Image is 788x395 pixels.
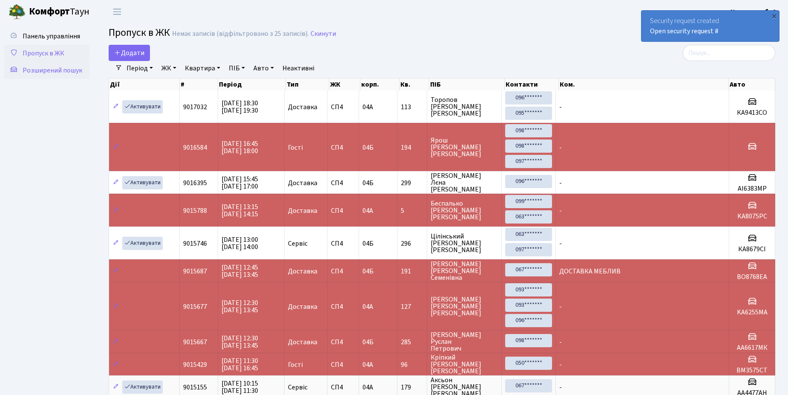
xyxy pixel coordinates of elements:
b: Комфорт [29,5,70,18]
span: 285 [401,339,423,346]
th: Контакти [505,78,559,90]
span: 04А [362,302,373,311]
span: - [559,239,562,248]
span: [DATE] 12:30 [DATE] 13:45 [221,298,258,315]
div: × [770,12,778,20]
span: 04Б [362,178,374,188]
span: 04А [362,360,373,369]
span: 04А [362,383,373,392]
button: Переключити навігацію [106,5,128,19]
span: 5 [401,207,423,214]
th: ПІБ [429,78,505,90]
span: Доставка [288,268,317,275]
th: корп. [360,78,399,90]
span: 04Б [362,143,374,152]
span: 9017032 [183,102,207,112]
span: - [559,102,562,112]
span: 113 [401,104,423,110]
span: [PERSON_NAME] [PERSON_NAME] [PERSON_NAME] [431,296,498,317]
span: 9016395 [183,178,207,188]
span: 04Б [362,239,374,248]
span: [PERSON_NAME] Руслан Петрович [431,331,498,352]
span: 191 [401,268,423,275]
span: [DATE] 12:45 [DATE] 13:45 [221,263,258,279]
span: Торопов [PERSON_NAME] [PERSON_NAME] [431,96,498,117]
span: Панель управління [23,32,80,41]
span: - [559,178,562,188]
span: 179 [401,384,423,391]
h5: КА9413СО [733,109,771,117]
span: СП4 [331,384,355,391]
a: Додати [109,45,150,61]
span: [DATE] 13:15 [DATE] 14:15 [221,202,258,219]
span: СП4 [331,104,355,110]
span: Кріпкий [PERSON_NAME] [PERSON_NAME] [431,354,498,375]
h5: АА6617МК [733,344,771,352]
a: Активувати [122,380,163,394]
span: - [559,360,562,369]
span: СП4 [331,144,355,151]
a: Панель управління [4,28,89,45]
span: Доставка [288,339,317,346]
span: Доставка [288,207,317,214]
a: Активувати [122,100,163,113]
span: Ярош [PERSON_NAME] [PERSON_NAME] [431,137,498,157]
span: Додати [114,48,144,58]
h5: АІ6383МР [733,185,771,193]
h5: KA8075PC [733,212,771,221]
span: 9015746 [183,239,207,248]
span: 9015677 [183,302,207,311]
th: Ком. [559,78,729,90]
th: Дії [109,78,180,90]
span: [DATE] 18:30 [DATE] 19:30 [221,99,258,115]
span: - [559,337,562,347]
span: СП4 [331,361,355,368]
span: 04Б [362,267,374,276]
span: Доставка [288,104,317,110]
span: Гості [288,144,303,151]
th: ЖК [329,78,361,90]
a: Авто [250,61,277,76]
span: - [559,143,562,152]
span: 194 [401,144,423,151]
a: Розширений пошук [4,62,89,79]
span: 9016584 [183,143,207,152]
span: [DATE] 16:45 [DATE] 18:00 [221,139,258,156]
th: Період [218,78,285,90]
span: Сервіс [288,240,308,247]
span: 04А [362,206,373,215]
span: 9015788 [183,206,207,215]
a: Пропуск в ЖК [4,45,89,62]
span: Таун [29,5,89,19]
th: # [180,78,218,90]
a: Період [123,61,156,76]
th: Тип [286,78,329,90]
span: 9015667 [183,337,207,347]
span: [DATE] 11:30 [DATE] 16:45 [221,356,258,373]
h5: ВМ3575СТ [733,366,771,375]
th: Кв. [400,78,429,90]
a: Неактивні [279,61,318,76]
img: logo.png [9,3,26,20]
span: ДОСТАВКА МЕБЛИВ [559,267,621,276]
div: Немає записів (відфільтровано з 25 записів). [172,30,309,38]
span: - [559,383,562,392]
span: СП4 [331,180,355,186]
span: СП4 [331,207,355,214]
span: СП4 [331,268,355,275]
span: СП4 [331,303,355,310]
span: СП4 [331,240,355,247]
span: Сервіс [288,384,308,391]
span: Доставка [288,303,317,310]
a: Активувати [122,237,163,250]
span: Розширений пошук [23,66,82,75]
span: [DATE] 12:30 [DATE] 13:45 [221,334,258,350]
a: Активувати [122,176,163,189]
span: Цілінський [PERSON_NAME] [PERSON_NAME] [431,233,498,253]
span: 9015429 [183,360,207,369]
span: Беспалько [PERSON_NAME] [PERSON_NAME] [431,200,498,221]
a: Консьєрж б. 4. [730,7,778,17]
span: 9015155 [183,383,207,392]
span: СП4 [331,339,355,346]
